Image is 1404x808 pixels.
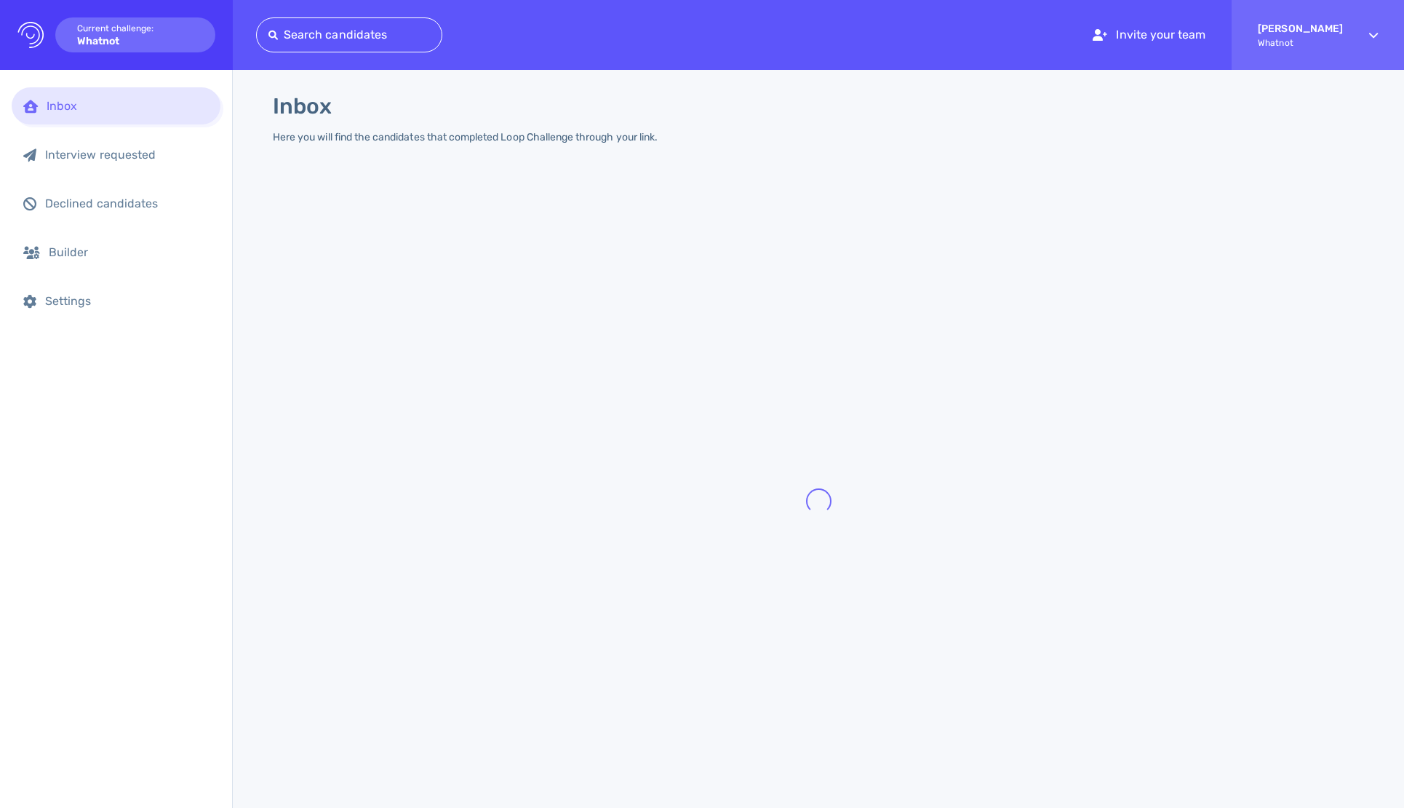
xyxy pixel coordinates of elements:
div: Inbox [47,99,209,113]
div: Declined candidates [45,197,209,210]
div: Builder [49,245,209,259]
div: Settings [45,294,209,308]
div: Here you will find the candidates that completed Loop Challenge through your link. [273,131,658,143]
h1: Inbox [273,93,332,119]
span: Whatnot [1258,38,1343,48]
strong: [PERSON_NAME] [1258,23,1343,35]
div: Interview requested [45,148,209,162]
